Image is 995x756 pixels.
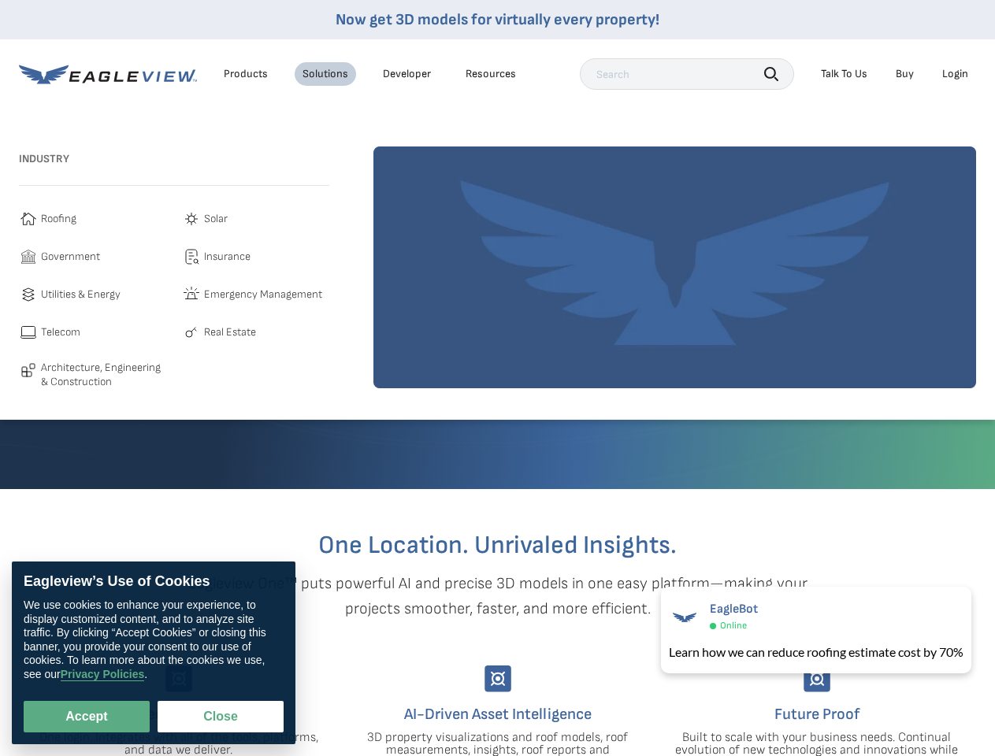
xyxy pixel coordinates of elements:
img: government-icon.svg [19,247,38,266]
a: Emergency Management [182,285,329,304]
div: We use cookies to enhance your experience, to display customized content, and to analyze site tra... [24,598,284,681]
span: Telecom [41,323,80,342]
div: Login [942,67,968,81]
span: Real Estate [204,323,256,342]
img: utilities-icon.svg [19,285,38,304]
a: Solar [182,209,329,228]
a: Insurance [182,247,329,266]
span: Insurance [204,247,251,266]
a: Architecture, Engineering & Construction [19,361,166,388]
p: Eagleview One™ puts powerful AI and precise 3D models in one easy platform—making your projects s... [161,571,835,621]
span: Government [41,247,100,266]
img: real-estate-icon.svg [182,323,201,342]
img: EagleBot [669,602,700,633]
a: Telecom [19,323,166,342]
div: Talk To Us [821,67,867,81]
img: insurance-icon.svg [182,247,201,266]
span: Utilities & Energy [41,285,121,304]
div: Learn how we can reduce roofing estimate cost by 70% [669,643,963,661]
button: Close [158,701,284,732]
h4: Future Proof [669,702,964,727]
a: Real Estate [182,323,329,342]
a: Buy [896,67,914,81]
a: Privacy Policies [61,668,145,681]
img: telecom-icon.svg [19,323,38,342]
span: Emergency Management [204,285,322,304]
button: Accept [24,701,150,732]
div: Solutions [303,67,348,81]
span: Solar [204,209,228,228]
a: Roofing [19,209,166,228]
img: roofing-icon.svg [19,209,38,228]
img: emergency-icon.svg [182,285,201,304]
div: Resources [466,67,516,81]
img: Group-9744.svg [485,665,511,692]
div: Eagleview’s Use of Cookies [24,573,284,591]
span: Architecture, Engineering & Construction [41,361,166,388]
a: Developer [383,67,431,81]
div: Products [224,67,268,81]
img: solutions-default-image-1.webp [373,146,976,388]
span: Roofing [41,209,76,228]
img: solar-icon.svg [182,209,201,228]
a: Utilities & Energy [19,285,166,304]
a: Now get 3D models for virtually every property! [336,10,659,29]
input: Search [580,58,794,90]
h2: One Location. Unrivaled Insights. [31,533,964,558]
span: Online [720,620,747,632]
img: architecture-icon.svg [19,361,38,380]
h3: Industry [19,146,329,172]
h4: AI-Driven Asset Intelligence [350,702,645,727]
span: EagleBot [710,602,758,617]
a: Government [19,247,166,266]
